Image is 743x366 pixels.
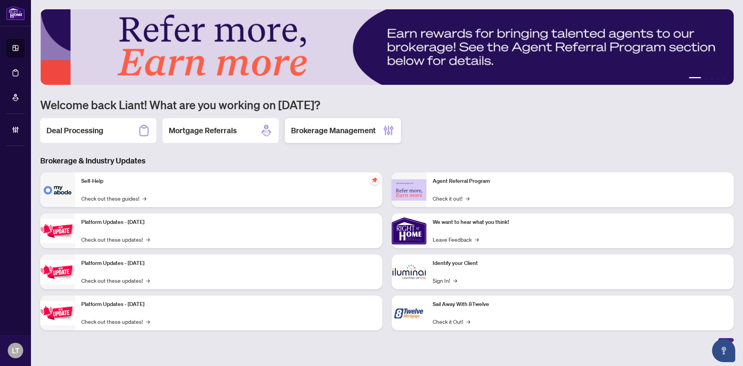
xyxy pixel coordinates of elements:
[466,194,469,203] span: →
[433,276,457,285] a: Sign In!→
[433,194,469,203] a: Check it out!→
[723,77,726,80] button: 5
[40,301,75,325] img: Platform Updates - June 23, 2025
[169,125,237,136] h2: Mortgage Referrals
[453,276,457,285] span: →
[704,77,707,80] button: 2
[146,276,150,285] span: →
[717,77,720,80] button: 4
[712,339,735,362] button: Open asap
[710,77,714,80] button: 3
[6,6,25,20] img: logo
[142,194,146,203] span: →
[40,172,75,207] img: Self-Help
[392,179,426,201] img: Agent Referral Program
[81,300,376,309] p: Platform Updates - [DATE]
[40,219,75,243] img: Platform Updates - July 21, 2025
[433,259,728,268] p: Identify your Client
[433,177,728,186] p: Agent Referral Program
[475,235,479,244] span: →
[146,235,150,244] span: →
[81,218,376,227] p: Platform Updates - [DATE]
[146,317,150,326] span: →
[40,260,75,284] img: Platform Updates - July 8, 2025
[40,9,734,85] img: Slide 0
[466,317,470,326] span: →
[81,235,150,244] a: Check out these updates!→
[370,175,379,185] span: pushpin
[433,235,479,244] a: Leave Feedback→
[81,276,150,285] a: Check out these updates!→
[81,194,146,203] a: Check out these guides!→
[392,254,426,289] img: Identify your Client
[392,296,426,330] img: Sail Away With 8Twelve
[689,77,701,80] button: 1
[12,345,19,356] span: LT
[40,97,734,112] h1: Welcome back Liant! What are you working on [DATE]?
[433,317,470,326] a: Check it Out!→
[46,125,103,136] h2: Deal Processing
[81,259,376,268] p: Platform Updates - [DATE]
[81,177,376,186] p: Self-Help
[40,155,734,166] h3: Brokerage & Industry Updates
[81,317,150,326] a: Check out these updates!→
[433,218,728,227] p: We want to hear what you think!
[433,300,728,309] p: Sail Away With 8Twelve
[392,213,426,248] img: We want to hear what you think!
[291,125,376,136] h2: Brokerage Management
